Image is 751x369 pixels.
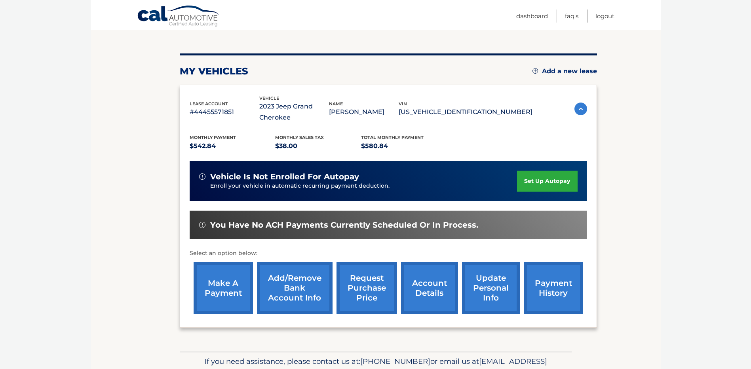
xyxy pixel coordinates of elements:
[257,262,333,314] a: Add/Remove bank account info
[210,182,517,190] p: Enroll your vehicle in automatic recurring payment deduction.
[329,101,343,107] span: name
[361,141,447,152] p: $580.84
[210,220,478,230] span: You have no ACH payments currently scheduled or in process.
[194,262,253,314] a: make a payment
[329,107,399,118] p: [PERSON_NAME]
[517,171,577,192] a: set up autopay
[360,357,430,366] span: [PHONE_NUMBER]
[532,68,538,74] img: add.svg
[565,10,578,23] a: FAQ's
[401,262,458,314] a: account details
[462,262,520,314] a: update personal info
[190,135,236,140] span: Monthly Payment
[137,5,220,28] a: Cal Automotive
[259,95,279,101] span: vehicle
[180,65,248,77] h2: my vehicles
[399,101,407,107] span: vin
[190,107,259,118] p: #44455571851
[259,101,329,123] p: 2023 Jeep Grand Cherokee
[337,262,397,314] a: request purchase price
[190,101,228,107] span: lease account
[532,67,597,75] a: Add a new lease
[210,172,359,182] span: vehicle is not enrolled for autopay
[595,10,614,23] a: Logout
[574,103,587,115] img: accordion-active.svg
[275,141,361,152] p: $38.00
[190,141,276,152] p: $542.84
[516,10,548,23] a: Dashboard
[399,107,532,118] p: [US_VEHICLE_IDENTIFICATION_NUMBER]
[199,173,205,180] img: alert-white.svg
[361,135,424,140] span: Total Monthly Payment
[275,135,324,140] span: Monthly sales Tax
[190,249,587,258] p: Select an option below:
[199,222,205,228] img: alert-white.svg
[524,262,583,314] a: payment history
